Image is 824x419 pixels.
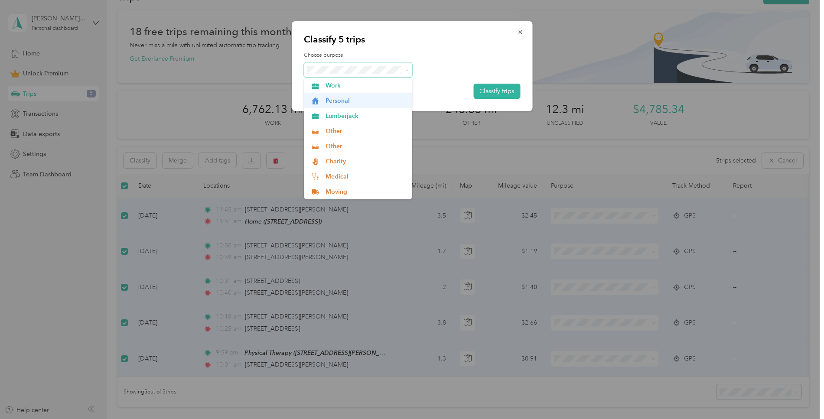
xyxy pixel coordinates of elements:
[326,81,406,90] span: Work
[326,96,406,105] span: Personal
[326,172,406,181] span: Medical
[326,127,406,136] span: Other
[326,157,406,166] span: Charity
[326,111,406,120] span: Lumberjack
[326,187,406,196] span: Moving
[775,370,824,419] iframe: Everlance-gr Chat Button Frame
[326,142,406,151] span: Other
[304,52,520,59] label: Choose purpose
[304,33,520,45] p: Classify 5 trips
[473,84,520,99] button: Classify trips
